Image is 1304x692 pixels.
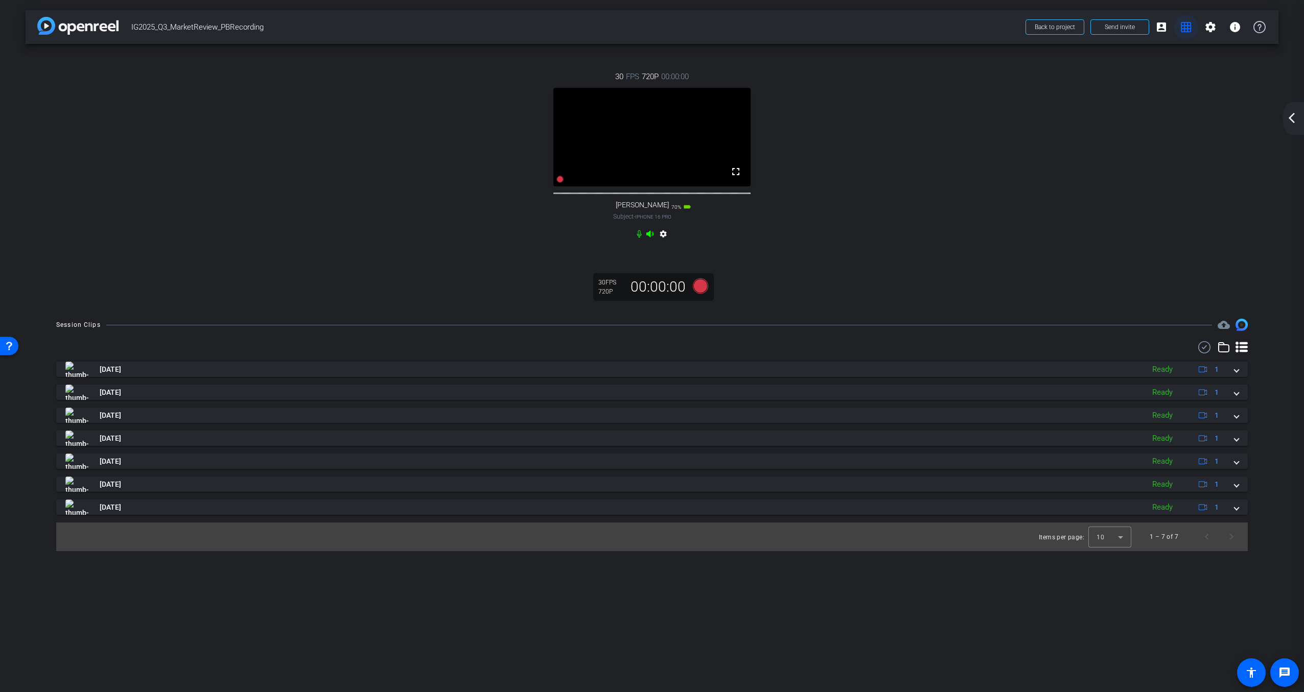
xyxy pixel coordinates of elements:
span: 1 [1215,479,1219,490]
button: Previous page [1195,524,1219,549]
img: app-logo [37,17,119,35]
span: 00:00:00 [661,71,689,82]
mat-expansion-panel-header: thumb-nail[DATE]Ready1 [56,476,1248,492]
span: [DATE] [100,364,121,375]
div: 1 – 7 of 7 [1150,532,1178,542]
mat-icon: battery_std [683,203,691,211]
span: iPhone 16 Pro [635,214,671,220]
mat-expansion-panel-header: thumb-nail[DATE]Ready1 [56,431,1248,446]
span: - [634,213,635,220]
mat-icon: account_box [1155,21,1168,33]
span: 1 [1215,456,1219,467]
mat-icon: fullscreen [730,165,742,178]
img: thumb-nail [65,408,88,423]
mat-icon: arrow_back_ios_new [1286,112,1298,124]
mat-icon: grid_on [1180,21,1192,33]
mat-icon: cloud_upload [1218,319,1230,331]
div: Ready [1147,502,1178,513]
span: [DATE] [100,387,121,398]
span: 1 [1215,502,1219,513]
span: [PERSON_NAME] [616,201,669,209]
mat-icon: info [1229,21,1241,33]
div: 00:00:00 [624,278,692,296]
div: 720P [598,288,624,296]
div: Ready [1147,456,1178,467]
span: [DATE] [100,479,121,490]
div: Ready [1147,364,1178,375]
mat-icon: settings [1204,21,1217,33]
div: Items per page: [1039,532,1084,542]
img: thumb-nail [65,499,88,515]
img: thumb-nail [65,385,88,400]
button: Send invite [1090,19,1149,35]
span: 720P [642,71,659,82]
mat-icon: accessibility [1245,666,1258,679]
div: Ready [1147,433,1178,444]
span: [DATE] [100,456,121,467]
span: Destinations for your clips [1218,319,1230,331]
span: 1 [1215,433,1219,444]
button: Next page [1219,524,1244,549]
img: thumb-nail [65,454,88,469]
mat-expansion-panel-header: thumb-nail[DATE]Ready1 [56,362,1248,377]
span: Subject [613,212,671,221]
mat-expansion-panel-header: thumb-nail[DATE]Ready1 [56,385,1248,400]
div: Session Clips [56,320,101,330]
div: 30 [598,278,624,287]
span: 30 [615,71,623,82]
span: 1 [1215,410,1219,421]
span: 70% [671,204,681,210]
img: thumb-nail [65,362,88,377]
span: Send invite [1105,23,1135,31]
img: thumb-nail [65,431,88,446]
div: Ready [1147,410,1178,421]
div: Ready [1147,479,1178,490]
span: FPS [626,71,639,82]
mat-expansion-panel-header: thumb-nail[DATE]Ready1 [56,454,1248,469]
span: [DATE] [100,502,121,513]
mat-expansion-panel-header: thumb-nail[DATE]Ready1 [56,408,1248,423]
mat-icon: message [1278,666,1291,679]
mat-expansion-panel-header: thumb-nail[DATE]Ready1 [56,499,1248,515]
span: Back to project [1035,23,1075,31]
span: [DATE] [100,433,121,444]
img: Session clips [1236,319,1248,331]
button: Back to project [1026,19,1084,35]
span: 1 [1215,387,1219,398]
span: 1 [1215,364,1219,375]
mat-icon: settings [657,230,669,242]
span: IG2025_Q3_MarketReview_PBRecording [131,17,1019,37]
div: Ready [1147,387,1178,398]
span: FPS [606,279,616,286]
span: [DATE] [100,410,121,421]
img: thumb-nail [65,476,88,492]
